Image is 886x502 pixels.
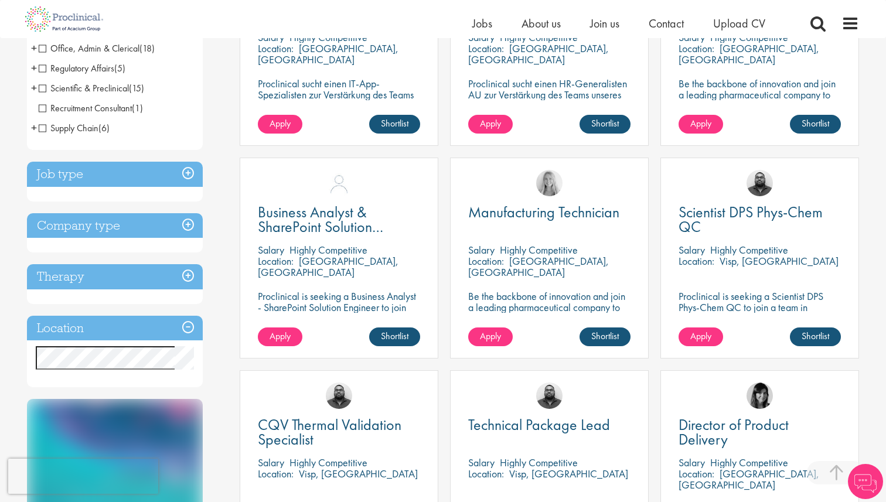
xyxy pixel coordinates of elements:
span: Location: [679,42,714,55]
img: Ashley Bennett [536,383,563,409]
a: Manufacturing Technician [468,205,631,220]
p: Proclinical is seeking a Scientist DPS Phys-Chem QC to join a team in [GEOGRAPHIC_DATA] [679,291,841,324]
div: Job type [27,162,203,187]
a: Technical Package Lead [468,418,631,432]
img: Harry Budge [326,170,352,196]
span: Apply [480,117,501,129]
span: Location: [679,254,714,268]
a: Business Analyst & SharePoint Solution Engineer [258,205,420,234]
span: Apply [690,117,711,129]
span: (1) [132,102,143,114]
p: Visp, [GEOGRAPHIC_DATA] [720,254,839,268]
span: Location: [468,42,504,55]
h3: Location [27,316,203,341]
h3: Therapy [27,264,203,289]
span: Manufacturing Technician [468,202,619,222]
p: Highly Competitive [710,456,788,469]
span: Regulatory Affairs [39,62,114,74]
span: (6) [98,122,110,134]
span: Office, Admin & Clerical [39,42,155,54]
span: Scientist DPS Phys-Chem QC [679,202,823,237]
a: Apply [258,115,302,134]
span: Supply Chain [39,122,110,134]
a: Ashley Bennett [747,170,773,196]
a: Contact [649,16,684,31]
span: Apply [690,330,711,342]
span: Apply [480,330,501,342]
a: Apply [468,115,513,134]
span: Salary [468,243,495,257]
h3: Company type [27,213,203,238]
span: Office, Admin & Clerical [39,42,139,54]
span: Location: [679,467,714,480]
span: + [31,59,37,77]
iframe: reCAPTCHA [8,459,158,494]
span: Location: [258,467,294,480]
span: Salary [679,456,705,469]
img: Tesnim Chagklil [747,383,773,409]
span: Technical Package Lead [468,415,610,435]
p: [GEOGRAPHIC_DATA], [GEOGRAPHIC_DATA] [468,254,609,279]
span: Location: [468,254,504,268]
p: Highly Competitive [710,243,788,257]
p: Highly Competitive [500,456,578,469]
p: [GEOGRAPHIC_DATA], [GEOGRAPHIC_DATA] [679,42,819,66]
span: Salary [679,243,705,257]
a: Upload CV [713,16,765,31]
span: Regulatory Affairs [39,62,125,74]
p: Proclinical is seeking a Business Analyst - SharePoint Solution Engineer to join our client for a... [258,291,420,335]
span: (15) [129,82,144,94]
p: Proclinical sucht einen HR-Generalisten AU zur Verstärkung des Teams unseres Kunden in [GEOGRAPHI... [468,78,631,111]
a: Apply [258,327,302,346]
span: Scientific & Preclinical [39,82,129,94]
span: Apply [270,117,291,129]
p: [GEOGRAPHIC_DATA], [GEOGRAPHIC_DATA] [468,42,609,66]
span: Recruitment Consultant [39,102,132,114]
a: Scientist DPS Phys-Chem QC [679,205,841,234]
p: Highly Competitive [500,243,578,257]
span: Director of Product Delivery [679,415,789,449]
img: Chatbot [848,464,883,499]
span: (18) [139,42,155,54]
a: Shortlist [580,115,631,134]
span: CQV Thermal Validation Specialist [258,415,401,449]
span: (5) [114,62,125,74]
a: Apply [679,115,723,134]
a: Join us [590,16,619,31]
a: About us [522,16,561,31]
p: Be the backbone of innovation and join a leading pharmaceutical company to help keep life-changin... [468,291,631,335]
p: Visp, [GEOGRAPHIC_DATA] [509,467,628,480]
a: Director of Product Delivery [679,418,841,447]
span: Business Analyst & SharePoint Solution Engineer [258,202,383,251]
a: Jobs [472,16,492,31]
span: Recruitment Consultant [39,102,143,114]
img: Shannon Briggs [536,170,563,196]
img: Ashley Bennett [326,383,352,409]
span: Supply Chain [39,122,98,134]
span: + [31,39,37,57]
span: Salary [258,243,284,257]
p: [GEOGRAPHIC_DATA], [GEOGRAPHIC_DATA] [258,254,398,279]
span: Apply [270,330,291,342]
p: Visp, [GEOGRAPHIC_DATA] [299,467,418,480]
p: [GEOGRAPHIC_DATA], [GEOGRAPHIC_DATA] [679,467,819,491]
span: + [31,79,37,97]
p: Proclinical sucht einen IT-App-Spezialisten zur Verstärkung des Teams unseres Kunden in der [GEOG... [258,78,420,122]
span: Scientific & Preclinical [39,82,144,94]
p: Highly Competitive [289,456,367,469]
span: Location: [258,254,294,268]
a: Shortlist [790,327,841,346]
span: Salary [468,456,495,469]
a: Apply [468,327,513,346]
